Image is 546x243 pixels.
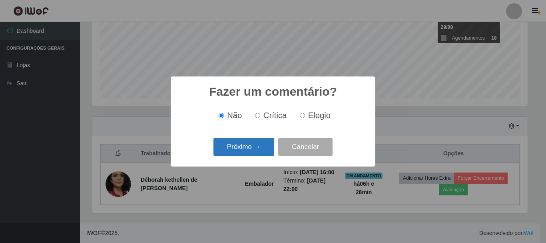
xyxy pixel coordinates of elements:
span: Não [227,111,242,120]
span: Elogio [308,111,331,120]
button: Cancelar [278,138,333,157]
span: Crítica [263,111,287,120]
input: Crítica [255,113,260,118]
input: Não [219,113,224,118]
input: Elogio [300,113,305,118]
button: Próximo → [213,138,274,157]
h2: Fazer um comentário? [209,84,337,99]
